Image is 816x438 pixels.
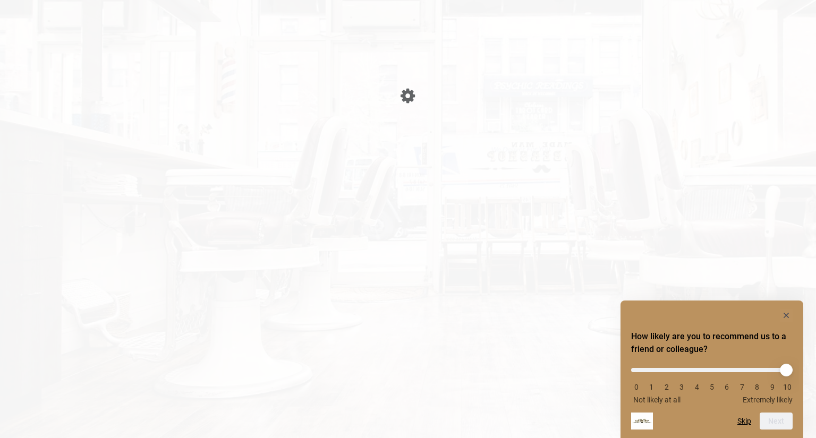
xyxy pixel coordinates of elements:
[767,383,778,391] li: 9
[661,383,672,391] li: 2
[782,383,793,391] li: 10
[646,383,657,391] li: 1
[737,383,747,391] li: 7
[780,309,793,322] button: Hide survey
[737,417,751,425] button: Skip
[721,383,732,391] li: 6
[676,383,687,391] li: 3
[633,396,681,404] span: Not likely at all
[631,330,793,356] h2: How likely are you to recommend us to a friend or colleague? Select an option from 0 to 10, with ...
[752,383,762,391] li: 8
[743,396,793,404] span: Extremely likely
[760,413,793,430] button: Next question
[631,383,642,391] li: 0
[631,360,793,404] div: How likely are you to recommend us to a friend or colleague? Select an option from 0 to 10, with ...
[631,309,793,430] div: How likely are you to recommend us to a friend or colleague? Select an option from 0 to 10, with ...
[707,383,717,391] li: 5
[692,383,702,391] li: 4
